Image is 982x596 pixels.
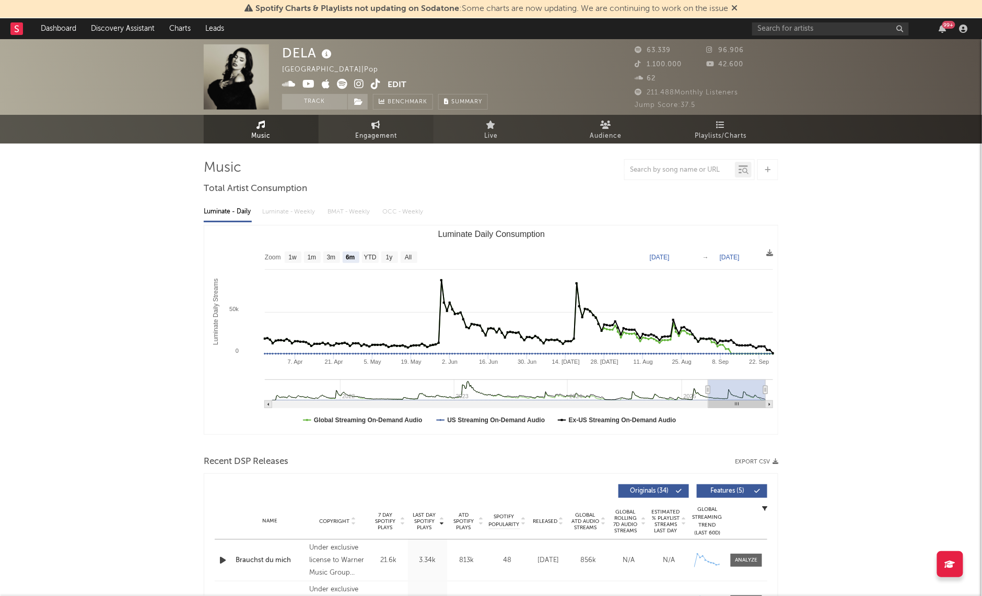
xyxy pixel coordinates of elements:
[438,94,488,110] button: Summary
[750,359,769,365] text: 22. Sep
[325,359,343,365] text: 21. Apr
[288,254,297,261] text: 1w
[308,254,317,261] text: 1m
[386,254,393,261] text: 1y
[650,254,670,261] text: [DATE]
[703,254,709,261] text: →
[663,115,778,144] a: Playlists/Charts
[84,18,162,39] a: Discovery Assistant
[712,359,729,365] text: 8. Sep
[364,359,382,365] text: 5. May
[651,509,680,534] span: Estimated % Playlist Streams Last Day
[695,130,747,142] span: Playlists/Charts
[388,96,427,109] span: Benchmark
[162,18,198,39] a: Charts
[373,94,433,110] a: Benchmark
[282,44,334,62] div: DELA
[484,130,498,142] span: Live
[634,359,653,365] text: 11. Aug
[229,306,239,312] text: 50k
[265,254,281,261] text: Zoom
[204,203,252,221] div: Luminate - Daily
[569,416,676,424] text: Ex-US Streaming On-Demand Audio
[236,348,239,354] text: 0
[450,555,484,566] div: 813k
[204,225,778,434] svg: Luminate Daily Consumption
[252,130,271,142] span: Music
[489,513,520,529] span: Spotify Popularity
[618,484,689,498] button: Originals(34)
[405,254,412,261] text: All
[212,279,219,345] text: Luminate Daily Streams
[611,509,640,534] span: Global Rolling 7D Audio Streams
[371,512,399,531] span: 7 Day Spotify Plays
[635,75,656,82] span: 62
[319,115,434,144] a: Engagement
[371,555,405,566] div: 21.6k
[552,359,580,365] text: 14. [DATE]
[571,512,600,531] span: Global ATD Audio Streams
[198,18,231,39] a: Leads
[518,359,536,365] text: 30. Jun
[346,254,355,261] text: 6m
[314,416,423,424] text: Global Streaming On-Demand Audio
[411,555,445,566] div: 3.34k
[720,254,740,261] text: [DATE]
[288,359,303,365] text: 7. Apr
[697,484,767,498] button: Features(5)
[571,555,606,566] div: 856k
[611,555,646,566] div: N/A
[255,5,728,13] span: : Some charts are now updating. We are continuing to work on the issue
[707,61,744,68] span: 42.600
[204,115,319,144] a: Music
[672,359,692,365] text: 25. Aug
[451,99,482,105] span: Summary
[635,102,695,109] span: Jump Score: 37.5
[625,488,673,494] span: Originals ( 34 )
[704,488,752,494] span: Features ( 5 )
[401,359,422,365] text: 19. May
[309,542,366,579] div: Under exclusive license to Warner Music Group Germany Holding GmbH,, © 2025 DELA
[282,64,390,76] div: [GEOGRAPHIC_DATA] | Pop
[411,512,438,531] span: Last Day Spotify Plays
[752,22,909,35] input: Search for artists
[236,517,304,525] div: Name
[707,47,744,54] span: 96.906
[355,130,397,142] span: Engagement
[635,89,738,96] span: 211.488 Monthly Listeners
[590,130,622,142] span: Audience
[939,25,946,33] button: 99+
[450,512,477,531] span: ATD Spotify Plays
[531,555,566,566] div: [DATE]
[692,506,723,537] div: Global Streaming Trend (Last 60D)
[591,359,618,365] text: 28. [DATE]
[388,79,406,92] button: Edit
[282,94,347,110] button: Track
[434,115,548,144] a: Live
[327,254,336,261] text: 3m
[236,555,304,566] a: Brauchst du mich
[625,166,735,174] input: Search by song name or URL
[204,183,307,195] span: Total Artist Consumption
[942,21,955,29] div: 99 +
[364,254,377,261] text: YTD
[635,61,682,68] span: 1.100.000
[255,5,459,13] span: Spotify Charts & Playlists not updating on Sodatone
[533,518,557,525] span: Released
[438,230,545,239] text: Luminate Daily Consumption
[731,5,738,13] span: Dismiss
[204,456,288,468] span: Recent DSP Releases
[33,18,84,39] a: Dashboard
[548,115,663,144] a: Audience
[635,47,671,54] span: 63.339
[489,555,525,566] div: 48
[319,518,349,525] span: Copyright
[651,555,686,566] div: N/A
[442,359,458,365] text: 2. Jun
[735,459,778,465] button: Export CSV
[479,359,498,365] text: 16. Jun
[447,416,545,424] text: US Streaming On-Demand Audio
